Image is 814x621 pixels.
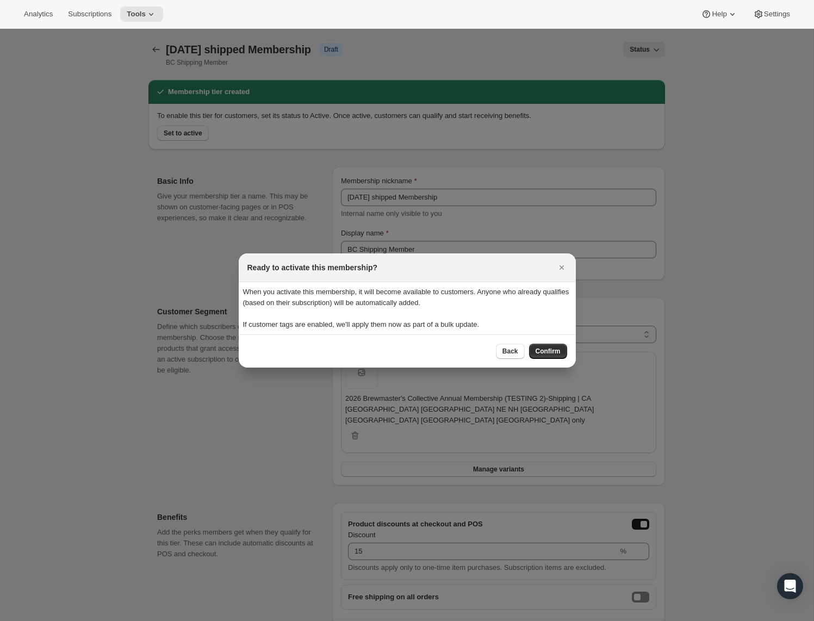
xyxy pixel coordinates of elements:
[502,347,518,356] span: Back
[747,7,797,22] button: Settings
[127,10,146,18] span: Tools
[243,319,571,330] p: If customer tags are enabled, we'll apply them now as part of a bulk update.
[694,7,744,22] button: Help
[529,344,567,359] button: Confirm
[17,7,59,22] button: Analytics
[120,7,163,22] button: Tools
[764,10,790,18] span: Settings
[247,262,378,273] h2: Ready to activate this membership?
[496,344,525,359] button: Back
[61,7,118,22] button: Subscriptions
[68,10,111,18] span: Subscriptions
[554,260,569,275] button: Close
[243,287,571,308] p: When you activate this membership, it will become available to customers. Anyone who already qual...
[24,10,53,18] span: Analytics
[712,10,726,18] span: Help
[777,573,803,599] div: Open Intercom Messenger
[536,347,561,356] span: Confirm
